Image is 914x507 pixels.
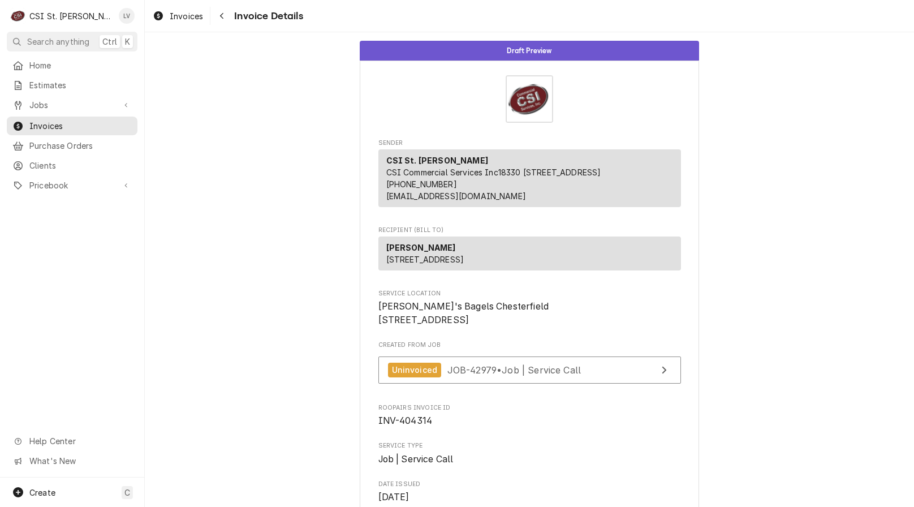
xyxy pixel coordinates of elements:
[378,139,681,148] span: Sender
[7,117,137,135] a: Invoices
[124,487,130,499] span: C
[378,415,433,426] span: INV-404314
[507,47,551,54] span: Draft Preview
[7,432,137,450] a: Go to Help Center
[7,136,137,155] a: Purchase Orders
[378,403,681,413] span: Roopairs Invoice ID
[378,441,681,450] span: Service Type
[29,10,113,22] div: CSI St. [PERSON_NAME]
[7,176,137,195] a: Go to Pricebook
[378,441,681,466] div: Service Type
[102,36,117,48] span: Ctrl
[29,59,132,71] span: Home
[119,8,135,24] div: LV
[10,8,26,24] div: C
[378,237,681,270] div: Recipient (Bill To)
[378,454,454,465] span: Job | Service Call
[378,356,681,384] a: View Job
[378,149,681,212] div: Sender
[27,36,89,48] span: Search anything
[360,41,699,61] div: Status
[10,8,26,24] div: CSI St. Louis's Avatar
[7,32,137,51] button: Search anythingCtrlK
[29,79,132,91] span: Estimates
[378,289,681,298] span: Service Location
[29,179,115,191] span: Pricebook
[7,76,137,94] a: Estimates
[213,7,231,25] button: Navigate back
[231,8,303,24] span: Invoice Details
[386,179,457,189] a: [PHONE_NUMBER]
[29,488,55,497] span: Create
[386,156,488,165] strong: CSI St. [PERSON_NAME]
[378,341,681,389] div: Created From Job
[378,300,681,326] span: Service Location
[386,167,601,177] span: CSI Commercial Services Inc18330 [STREET_ADDRESS]
[7,96,137,114] a: Go to Jobs
[378,226,681,235] span: Recipient (Bill To)
[386,191,526,201] a: [EMAIL_ADDRESS][DOMAIN_NAME]
[29,435,131,447] span: Help Center
[148,7,208,25] a: Invoices
[378,289,681,327] div: Service Location
[29,455,131,467] span: What's New
[7,56,137,75] a: Home
[378,491,681,504] span: Date Issued
[378,480,681,489] span: Date Issued
[29,99,115,111] span: Jobs
[386,255,464,264] span: [STREET_ADDRESS]
[29,140,132,152] span: Purchase Orders
[388,363,442,378] div: Uninvoiced
[378,301,549,325] span: [PERSON_NAME]'s Bagels Chesterfield [STREET_ADDRESS]
[447,364,581,375] span: JOB-42979 • Job | Service Call
[378,226,681,276] div: Invoice Recipient
[378,139,681,212] div: Invoice Sender
[378,492,409,502] span: [DATE]
[386,243,456,252] strong: [PERSON_NAME]
[29,160,132,171] span: Clients
[378,237,681,275] div: Recipient (Bill To)
[378,414,681,428] span: Roopairs Invoice ID
[7,156,137,175] a: Clients
[378,453,681,466] span: Service Type
[378,403,681,428] div: Roopairs Invoice ID
[125,36,130,48] span: K
[29,120,132,132] span: Invoices
[506,75,553,123] img: Logo
[7,452,137,470] a: Go to What's New
[170,10,203,22] span: Invoices
[119,8,135,24] div: Lisa Vestal's Avatar
[378,480,681,504] div: Date Issued
[378,149,681,207] div: Sender
[378,341,681,350] span: Created From Job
